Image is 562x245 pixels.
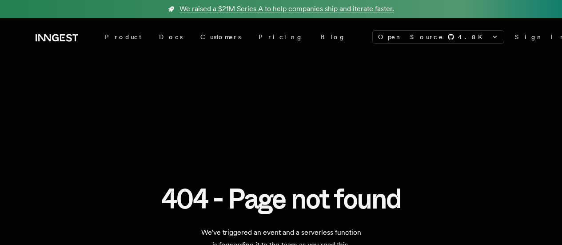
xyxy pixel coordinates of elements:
[250,29,312,45] a: Pricing
[312,29,355,45] a: Blog
[96,29,150,45] div: Product
[458,32,488,41] span: 4.8 K
[191,29,250,45] a: Customers
[378,32,444,41] span: Open Source
[150,29,191,45] a: Docs
[161,184,401,214] h1: 404 - Page not found
[179,4,394,14] span: We raised a $21M Series A to help companies ship and iterate faster.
